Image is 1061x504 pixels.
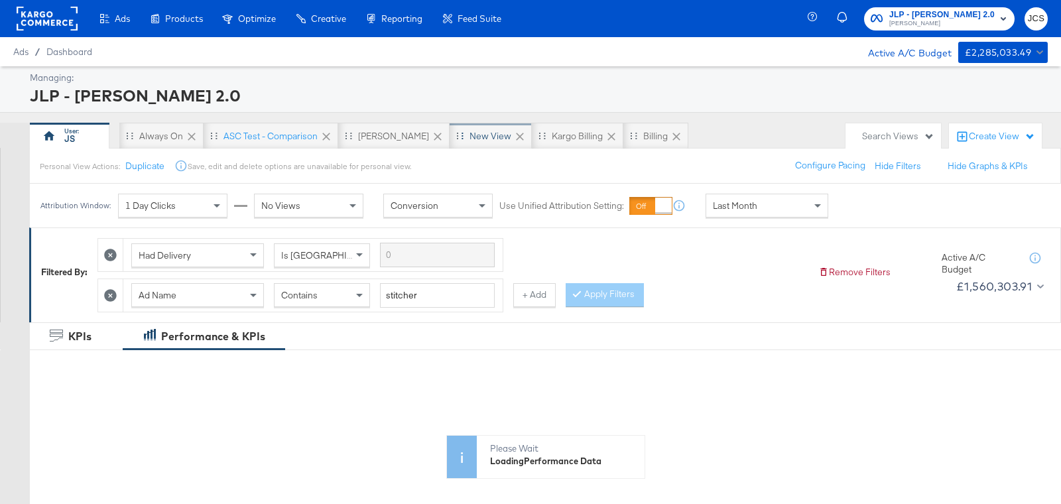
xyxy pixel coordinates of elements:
button: JLP - [PERSON_NAME] 2.0[PERSON_NAME] [864,7,1015,31]
div: Active A/C Budget [854,42,952,62]
div: Always On [139,130,183,143]
div: Billing [643,130,668,143]
div: Filtered By: [41,266,88,279]
div: Save, edit and delete options are unavailable for personal view. [188,161,411,172]
div: Personal View Actions: [40,161,120,172]
div: Attribution Window: [40,201,111,210]
button: Configure Pacing [786,154,875,178]
button: £1,560,303.91 [951,276,1047,297]
span: JCS [1030,11,1042,27]
span: / [29,46,46,57]
div: Drag to reorder tab [630,132,637,139]
span: Conversion [391,200,438,212]
button: + Add [513,283,556,307]
button: Hide Graphs & KPIs [948,160,1028,172]
div: £1,560,303.91 [956,277,1032,296]
button: JCS [1025,7,1048,31]
div: Drag to reorder tab [345,132,352,139]
span: [PERSON_NAME] [889,19,995,29]
div: £2,285,033.49 [965,44,1031,61]
div: ASC Test - comparison [223,130,318,143]
button: Hide Filters [875,160,921,172]
div: Drag to reorder tab [538,132,546,139]
div: JS [64,133,75,145]
span: Products [165,13,203,24]
span: Ads [115,13,130,24]
span: JLP - [PERSON_NAME] 2.0 [889,8,995,22]
div: Performance & KPIs [161,329,265,344]
input: Enter a search term [380,283,495,308]
div: Drag to reorder tab [210,132,218,139]
div: Kargo Billing [552,130,603,143]
span: Feed Suite [458,13,501,24]
div: JLP - [PERSON_NAME] 2.0 [30,84,1044,107]
div: Create View [969,130,1035,143]
span: Is [GEOGRAPHIC_DATA] [281,249,383,261]
label: Use Unified Attribution Setting: [499,200,624,212]
input: Enter a search term [380,243,495,267]
span: Creative [311,13,346,24]
div: KPIs [68,329,92,344]
a: Dashboard [46,46,92,57]
span: Contains [281,289,318,301]
span: No Views [261,200,300,212]
div: Active A/C Budget [942,251,1015,276]
div: Drag to reorder tab [126,132,133,139]
span: Ads [13,46,29,57]
span: Had Delivery [139,249,191,261]
div: Search Views [862,130,934,143]
span: 1 Day Clicks [125,200,176,212]
div: New View [469,130,511,143]
span: Last Month [713,200,757,212]
span: Optimize [238,13,276,24]
button: Remove Filters [818,266,891,279]
div: Managing: [30,72,1044,84]
div: [PERSON_NAME] [358,130,429,143]
button: Duplicate [125,160,164,172]
button: £2,285,033.49 [958,42,1048,63]
span: Reporting [381,13,422,24]
div: Drag to reorder tab [456,132,464,139]
span: Ad Name [139,289,176,301]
